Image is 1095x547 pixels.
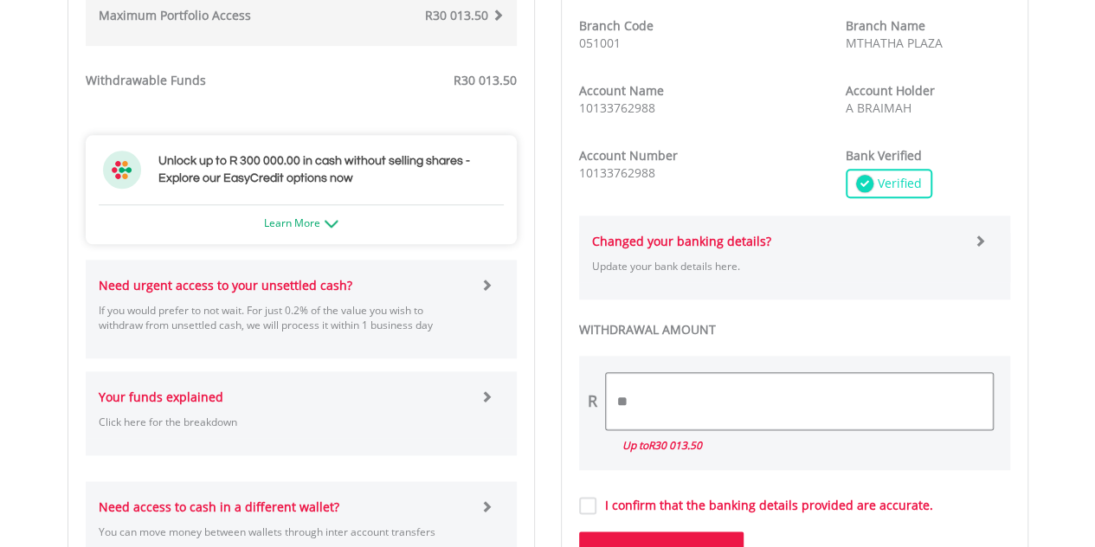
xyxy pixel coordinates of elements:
[579,82,664,99] strong: Account Name
[846,82,935,99] strong: Account Holder
[103,151,141,189] img: ec-flower.svg
[454,72,517,88] span: R30 013.50
[579,17,654,34] strong: Branch Code
[425,7,488,23] span: R30 013.50
[99,524,468,539] p: You can move money between wallets through inter account transfers
[325,220,338,228] img: ec-arrow-down.png
[846,147,922,164] strong: Bank Verified
[846,100,911,116] span: A BRAIMAH
[592,259,962,273] p: Update your bank details here.
[622,438,702,453] i: Up to
[579,147,678,164] strong: Account Number
[99,303,468,332] p: If you would prefer to not wait. For just 0.2% of the value you wish to withdraw from unsettled c...
[158,152,499,187] h3: Unlock up to R 300 000.00 in cash without selling shares - Explore our EasyCredit options now
[846,17,925,34] strong: Branch Name
[592,233,771,249] strong: Changed your banking details?
[99,415,468,429] p: Click here for the breakdown
[86,72,206,88] strong: Withdrawable Funds
[99,277,352,293] strong: Need urgent access to your unsettled cash?
[596,497,933,514] label: I confirm that the banking details provided are accurate.
[873,175,922,192] span: Verified
[579,100,655,116] span: 10133762988
[264,216,338,230] a: Learn More
[588,390,597,413] div: R
[99,389,223,405] strong: Your funds explained
[579,321,1010,338] label: WITHDRAWAL AMOUNT
[846,35,943,51] span: MTHATHA PLAZA
[99,7,251,23] strong: Maximum Portfolio Access
[99,499,339,515] strong: Need access to cash in a different wallet?
[579,164,655,181] span: 10133762988
[579,35,621,51] span: 051001
[648,438,702,453] span: R30 013.50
